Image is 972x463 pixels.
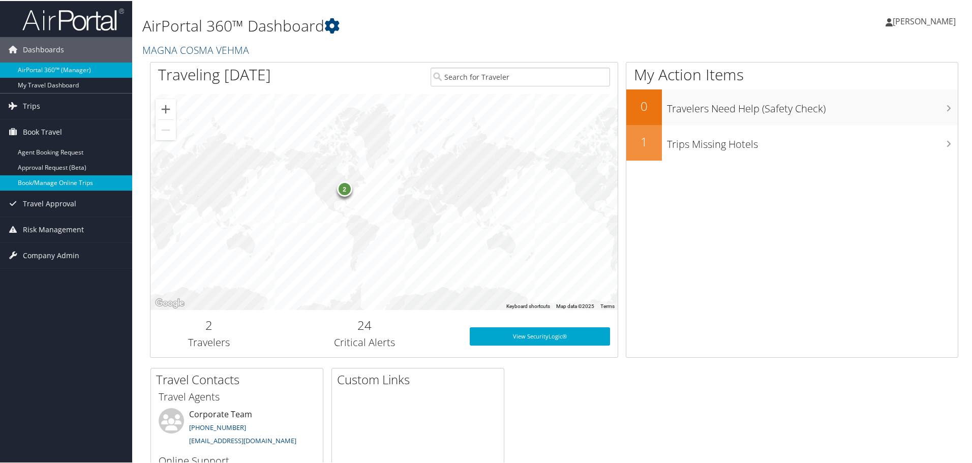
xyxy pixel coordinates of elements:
[156,119,176,139] button: Zoom out
[886,5,966,36] a: [PERSON_NAME]
[23,190,76,215] span: Travel Approval
[337,181,352,196] div: 2
[506,302,550,309] button: Keyboard shortcuts
[153,296,187,309] img: Google
[142,14,691,36] h1: AirPortal 360™ Dashboard
[600,302,615,308] a: Terms (opens in new tab)
[153,296,187,309] a: Open this area in Google Maps (opens a new window)
[189,422,246,431] a: [PHONE_NUMBER]
[189,435,296,444] a: [EMAIL_ADDRESS][DOMAIN_NAME]
[626,63,958,84] h1: My Action Items
[667,131,958,150] h3: Trips Missing Hotels
[893,15,956,26] span: [PERSON_NAME]
[23,118,62,144] span: Book Travel
[23,92,40,118] span: Trips
[470,326,610,345] a: View SecurityLogic®
[626,88,958,124] a: 0Travelers Need Help (Safety Check)
[23,242,79,267] span: Company Admin
[154,407,320,449] li: Corporate Team
[556,302,594,308] span: Map data ©2025
[23,36,64,61] span: Dashboards
[156,370,323,387] h2: Travel Contacts
[667,96,958,115] h3: Travelers Need Help (Safety Check)
[156,98,176,118] button: Zoom in
[626,124,958,160] a: 1Trips Missing Hotels
[142,42,252,56] a: MAGNA COSMA VEHMA
[158,316,260,333] h2: 2
[431,67,610,85] input: Search for Traveler
[22,7,124,30] img: airportal-logo.png
[275,316,454,333] h2: 24
[337,370,504,387] h2: Custom Links
[626,132,662,149] h2: 1
[275,334,454,349] h3: Critical Alerts
[626,97,662,114] h2: 0
[159,389,315,403] h3: Travel Agents
[158,334,260,349] h3: Travelers
[158,63,271,84] h1: Traveling [DATE]
[23,216,84,241] span: Risk Management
